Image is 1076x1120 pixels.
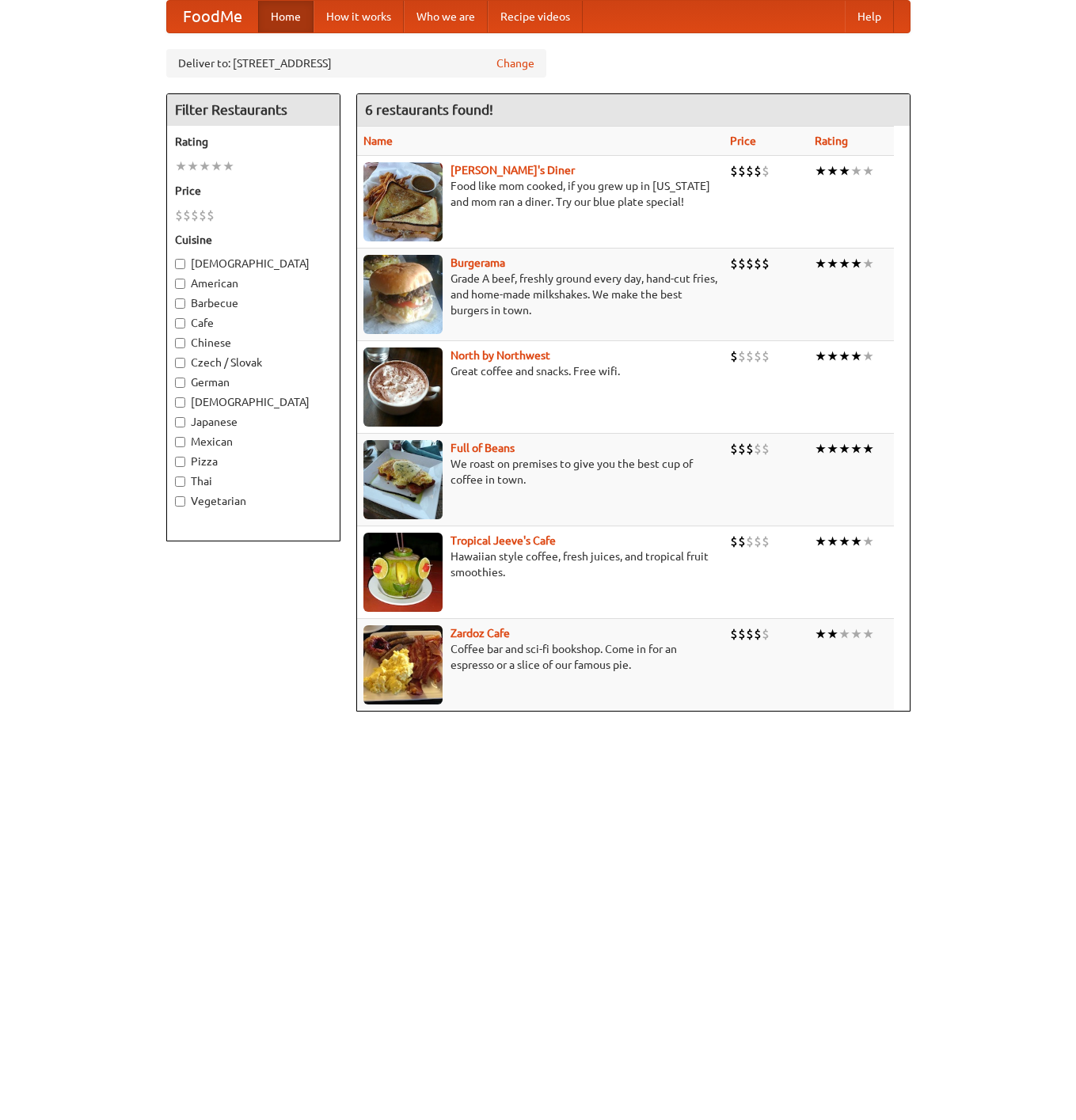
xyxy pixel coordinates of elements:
[175,378,185,388] input: German
[838,533,850,550] li: ★
[850,440,862,457] li: ★
[862,347,874,365] li: ★
[838,162,850,180] li: ★
[730,135,756,147] a: Price
[738,440,746,457] li: $
[175,275,332,291] label: American
[738,162,746,180] li: $
[363,135,393,147] a: Name
[738,255,746,272] li: $
[363,178,717,210] p: Food like mom cooked, if you grew up in [US_STATE] and mom ran a diner. Try our blue plate special!
[175,295,332,311] label: Barbecue
[451,349,550,362] b: North by Northwest
[175,232,332,248] h5: Cuisine
[175,355,332,370] label: Czech / Slovak
[167,1,258,32] a: FoodMe
[363,255,443,334] img: burgerama.jpg
[175,158,187,175] li: ★
[451,256,505,269] a: Burgerama
[762,162,770,180] li: $
[211,158,222,175] li: ★
[363,533,443,612] img: jeeves.jpg
[451,534,556,547] a: Tropical Jeeve's Cafe
[746,347,754,365] li: $
[175,417,185,427] input: Japanese
[167,94,340,126] h4: Filter Restaurants
[222,158,234,175] li: ★
[845,1,894,32] a: Help
[175,298,185,309] input: Barbecue
[730,440,738,457] li: $
[175,358,185,368] input: Czech / Slovak
[838,255,850,272] li: ★
[363,162,443,241] img: sallys.jpg
[862,533,874,550] li: ★
[850,625,862,643] li: ★
[827,440,838,457] li: ★
[175,476,185,487] input: Thai
[815,255,827,272] li: ★
[838,440,850,457] li: ★
[496,55,534,71] a: Change
[762,347,770,365] li: $
[175,434,332,450] label: Mexican
[738,625,746,643] li: $
[838,347,850,365] li: ★
[738,347,746,365] li: $
[175,414,332,430] label: Japanese
[187,158,199,175] li: ★
[175,493,332,509] label: Vegetarian
[754,255,762,272] li: $
[827,347,838,365] li: ★
[363,641,717,673] p: Coffee bar and sci-fi bookshop. Come in for an espresso or a slice of our famous pie.
[862,440,874,457] li: ★
[730,347,738,365] li: $
[862,255,874,272] li: ★
[488,1,583,32] a: Recipe videos
[175,437,185,447] input: Mexican
[207,207,215,224] li: $
[746,162,754,180] li: $
[730,625,738,643] li: $
[166,49,546,78] div: Deliver to: [STREET_ADDRESS]
[850,255,862,272] li: ★
[827,625,838,643] li: ★
[314,1,404,32] a: How it works
[815,162,827,180] li: ★
[850,533,862,550] li: ★
[746,625,754,643] li: $
[762,440,770,457] li: $
[838,625,850,643] li: ★
[183,207,191,224] li: $
[175,397,185,408] input: [DEMOGRAPHIC_DATA]
[451,627,510,640] a: Zardoz Cafe
[451,442,515,454] a: Full of Beans
[199,158,211,175] li: ★
[746,255,754,272] li: $
[815,440,827,457] li: ★
[850,162,862,180] li: ★
[175,457,185,467] input: Pizza
[363,347,443,427] img: north.jpg
[754,533,762,550] li: $
[365,102,493,117] ng-pluralize: 6 restaurants found!
[815,347,827,365] li: ★
[175,335,332,351] label: Chinese
[730,255,738,272] li: $
[363,440,443,519] img: beans.jpg
[754,440,762,457] li: $
[451,164,575,177] a: [PERSON_NAME]'s Diner
[754,162,762,180] li: $
[258,1,314,32] a: Home
[363,549,717,580] p: Hawaiian style coffee, fresh juices, and tropical fruit smoothies.
[175,134,332,150] h5: Rating
[827,255,838,272] li: ★
[175,473,332,489] label: Thai
[746,440,754,457] li: $
[175,374,332,390] label: German
[175,256,332,271] label: [DEMOGRAPHIC_DATA]
[762,625,770,643] li: $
